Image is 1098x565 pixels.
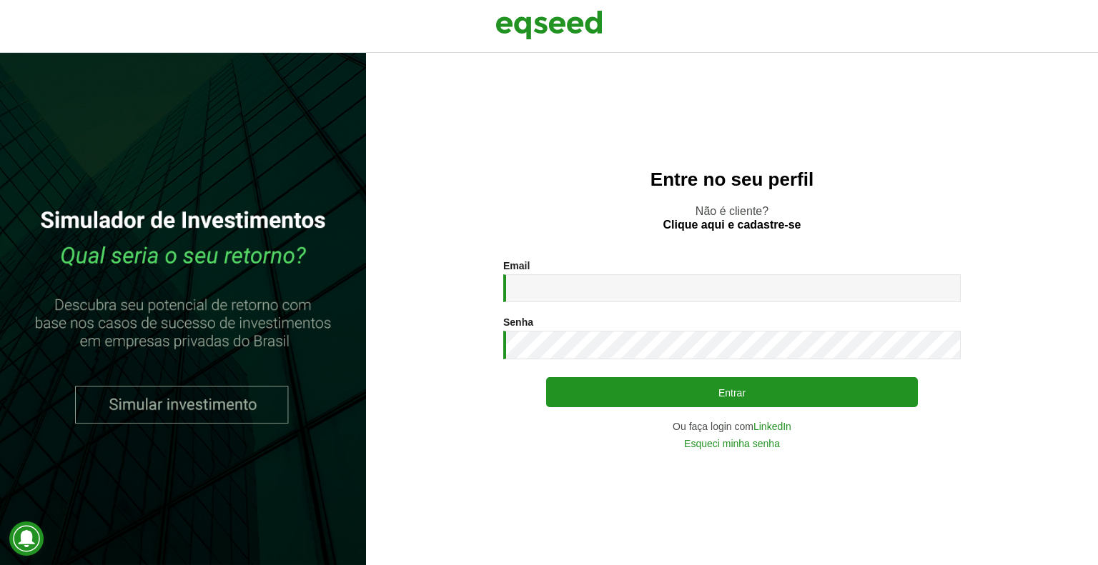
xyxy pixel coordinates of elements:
a: Clique aqui e cadastre-se [663,219,801,231]
div: Ou faça login com [503,421,961,431]
label: Email [503,261,530,271]
a: LinkedIn [753,421,791,431]
label: Senha [503,317,533,327]
img: EqSeed Logo [495,7,603,43]
p: Não é cliente? [395,204,1069,231]
button: Entrar [546,377,918,407]
a: Esqueci minha senha [684,439,780,449]
h2: Entre no seu perfil [395,169,1069,190]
